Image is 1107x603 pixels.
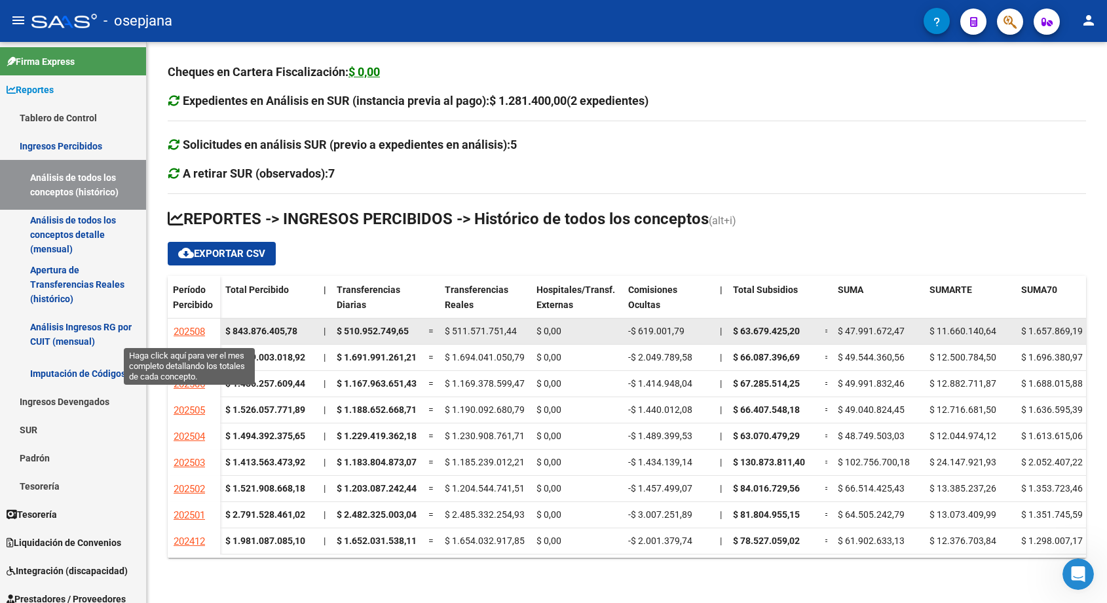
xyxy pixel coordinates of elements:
span: $ 63.070.479,29 [733,431,800,441]
span: $ 49.544.360,56 [838,352,905,362]
span: = [825,352,830,362]
span: = [428,457,434,467]
span: (alt+i) [709,214,736,227]
span: $ 1.353.723,46 [1021,483,1083,494]
span: $ 13.073.409,99 [929,509,996,520]
span: 202506 [174,378,205,390]
span: $ 66.407.548,18 [733,404,800,415]
span: = [825,509,830,520]
datatable-header-cell: Hospitales/Transf. Externas [531,276,623,331]
span: | [720,483,722,494]
span: $ 81.804.955,15 [733,509,800,520]
span: -$ 2.049.789,58 [628,352,692,362]
span: | [720,378,722,389]
span: $ 0,00 [536,457,561,467]
span: = [428,326,434,336]
span: -$ 1.457.499,07 [628,483,692,494]
div: $ 1.281.400,00(2 expedientes) [489,92,648,110]
span: = [825,457,830,467]
span: $ 0,00 [536,431,561,441]
span: $ 1.613.615,06 [1021,431,1083,441]
span: $ 47.991.672,47 [838,326,905,336]
span: $ 67.285.514,25 [733,378,800,389]
span: $ 1.688.015,88 [1021,378,1083,389]
span: $ 1.190.092.680,79 [445,404,525,415]
datatable-header-cell: Transferencias Diarias [331,276,423,331]
span: $ 102.756.700,18 [838,457,910,467]
span: $ 61.902.633,13 [838,535,905,546]
span: $ 1.694.041.050,79 [445,352,525,362]
span: | [324,483,326,494]
span: | [720,352,722,362]
datatable-header-cell: | [318,276,331,331]
span: | [324,431,326,441]
strong: A retirar SUR (observados): [183,166,335,180]
span: $ 64.505.242,79 [838,509,905,520]
span: Integración (discapacidad) [7,564,128,578]
span: 202502 [174,483,205,495]
span: $ 1.185.239.012,21 [445,457,525,467]
span: = [428,431,434,441]
span: $ 1.657.869,19 [1021,326,1083,336]
span: $ 511.571.751,44 [445,326,517,336]
span: $ 12.716.681,50 [929,404,996,415]
span: Hospitales/Transf. Externas [536,284,615,310]
span: $ 130.873.811,40 [733,457,805,467]
span: | [324,509,326,520]
span: = [428,509,434,520]
span: = [825,535,830,546]
span: | [720,535,722,546]
span: = [825,431,830,441]
strong: Solicitudes en análisis SUR (previo a expedientes en análisis): [183,138,517,151]
strong: $ 1.981.087.085,10 [225,535,305,546]
span: $ 11.660.140,64 [929,326,996,336]
datatable-header-cell: SUMARTE [924,276,1016,331]
span: $ 48.749.503,03 [838,431,905,441]
span: $ 13.385.237,26 [929,483,996,494]
div: 7 [328,165,335,183]
span: REPORTES -> INGRESOS PERCIBIDOS -> Histórico de todos los conceptos [168,210,709,228]
span: | [720,431,722,441]
span: -$ 1.489.399,53 [628,431,692,441]
div: 5 [510,136,517,154]
mat-icon: cloud_download [178,245,194,261]
span: | [324,326,326,336]
span: | [720,457,722,467]
span: = [825,378,830,389]
span: Liquidación de Convenios [7,535,121,550]
span: $ 84.016.729,56 [733,483,800,494]
span: $ 1.298.007,17 [1021,535,1083,546]
span: $ 2.482.325.003,04 [337,509,417,520]
span: $ 0,00 [536,378,561,389]
span: Total Subsidios [733,284,798,295]
iframe: Intercom live chat [1062,558,1094,590]
span: -$ 1.434.139,14 [628,457,692,467]
span: $ 0,00 [536,404,561,415]
span: Total Percibido [225,284,289,295]
span: $ 78.527.059,02 [733,535,800,546]
strong: $ 843.876.405,78 [225,326,297,336]
datatable-header-cell: Total Percibido [220,276,318,331]
span: | [720,509,722,520]
span: | [720,404,722,415]
span: 202508 [174,326,205,338]
span: $ 1.691.991.261,21 [337,352,417,362]
span: SUMARTE [929,284,972,295]
span: Reportes [7,83,54,97]
span: = [428,483,434,494]
span: $ 1.696.380,97 [1021,352,1083,362]
span: = [825,404,830,415]
span: $ 1.203.087.242,44 [337,483,417,494]
datatable-header-cell: Comisiones Ocultas [623,276,715,331]
span: | [324,457,326,467]
span: = [825,326,830,336]
strong: $ 1.526.057.771,89 [225,404,305,415]
span: $ 1.204.544.741,51 [445,483,525,494]
span: $ 49.991.832,46 [838,378,905,389]
datatable-header-cell: SUMA [833,276,924,331]
strong: $ 1.413.563.473,92 [225,457,305,467]
span: $ 1.169.378.599,47 [445,378,525,389]
span: Transferencias Diarias [337,284,400,310]
span: $ 0,00 [536,326,561,336]
span: $ 1.652.031.538,11 [337,535,417,546]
